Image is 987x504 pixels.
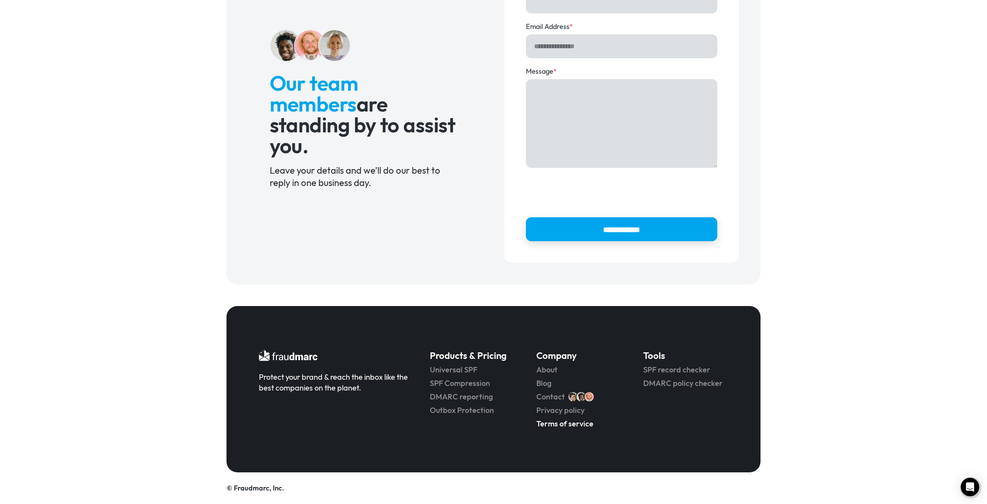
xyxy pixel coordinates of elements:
[526,176,643,206] iframe: reCAPTCHA
[270,70,358,117] span: Our team members
[259,372,408,393] div: Protect your brand & reach the inbox like the best companies on the planet.
[226,484,284,492] a: © Fraudmarc, Inc.
[430,378,515,389] a: SPF Compression
[526,66,717,76] label: Message
[430,391,515,402] a: DMARC reporting
[536,418,621,429] a: Terms of service
[536,364,621,375] a: About
[270,164,461,189] div: Leave your details and we’ll do our best to reply in one business day.
[643,378,728,389] a: DMARC policy checker
[536,391,565,402] a: Contact
[526,22,717,32] label: Email Address
[430,349,515,362] h5: Products & Pricing
[430,364,515,375] a: Universal SPF
[643,349,728,362] h5: Tools
[536,349,621,362] h5: Company
[536,405,621,416] a: Privacy policy
[643,364,728,375] a: SPF record checker
[961,478,979,496] div: Open Intercom Messenger
[430,405,515,416] a: Outbox Protection
[536,378,621,389] a: Blog
[270,73,461,156] h2: are standing by to assist you.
